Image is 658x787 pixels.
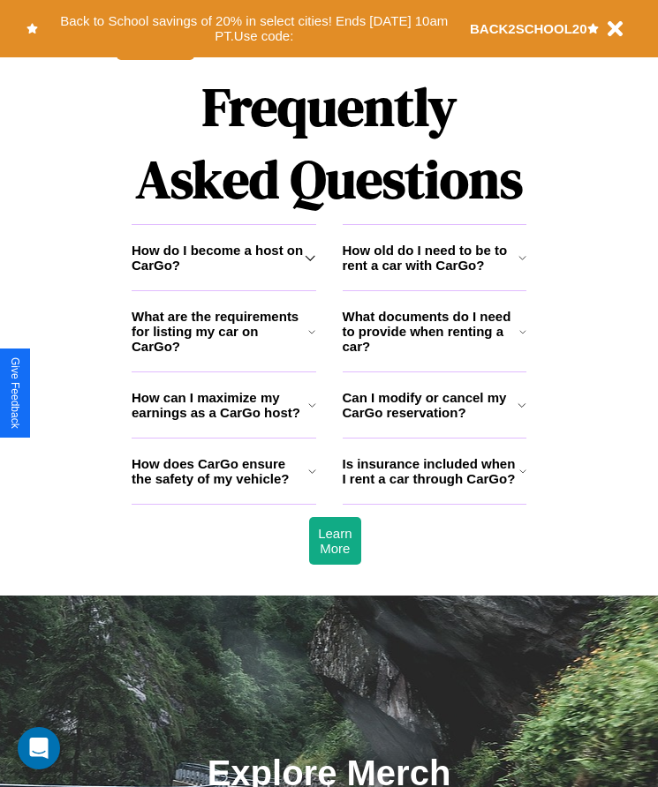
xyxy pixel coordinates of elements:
[132,309,308,354] h3: What are the requirements for listing my car on CarGo?
[343,456,519,486] h3: Is insurance included when I rent a car through CarGo?
[309,517,360,565] button: Learn More
[470,21,587,36] b: BACK2SCHOOL20
[132,243,305,273] h3: How do I become a host on CarGo?
[343,243,518,273] h3: How old do I need to be to rent a car with CarGo?
[132,62,526,224] h1: Frequently Asked Questions
[132,456,308,486] h3: How does CarGo ensure the safety of my vehicle?
[343,309,520,354] h3: What documents do I need to provide when renting a car?
[343,390,518,420] h3: Can I modify or cancel my CarGo reservation?
[18,727,60,769] div: Open Intercom Messenger
[9,357,21,429] div: Give Feedback
[132,390,308,420] h3: How can I maximize my earnings as a CarGo host?
[38,9,470,49] button: Back to School savings of 20% in select cities! Ends [DATE] 10am PT.Use code:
